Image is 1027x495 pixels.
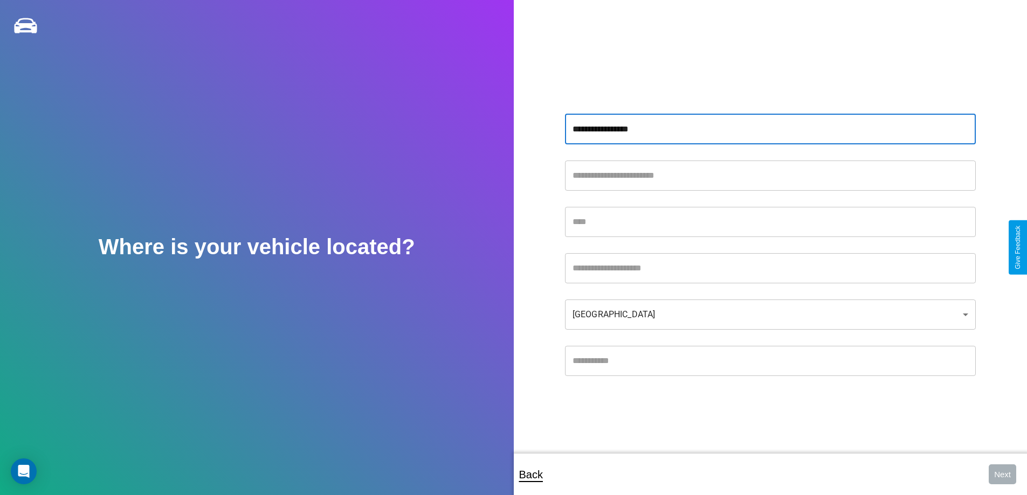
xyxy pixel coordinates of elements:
[989,464,1016,484] button: Next
[1014,226,1022,269] div: Give Feedback
[519,465,543,484] p: Back
[565,299,976,330] div: [GEOGRAPHIC_DATA]
[11,458,37,484] div: Open Intercom Messenger
[99,235,415,259] h2: Where is your vehicle located?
